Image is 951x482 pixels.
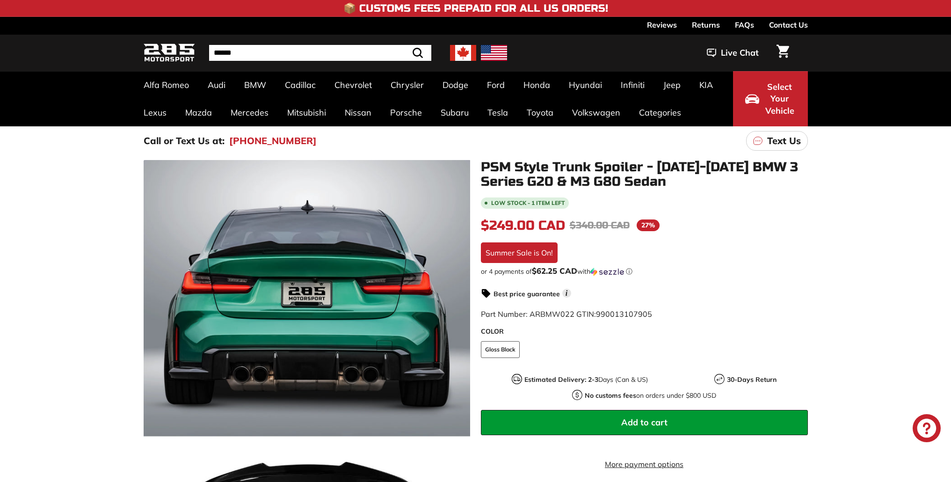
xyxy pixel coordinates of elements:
[514,71,559,99] a: Honda
[481,267,808,276] div: or 4 payments of$62.25 CADwithSezzle Click to learn more about Sezzle
[433,71,478,99] a: Dodge
[621,417,668,428] span: Add to cart
[559,71,611,99] a: Hyundai
[481,218,565,234] span: $249.00 CAD
[481,160,808,189] h1: PSM Style Trunk Spoiler - [DATE]-[DATE] BMW 3 Series G20 & M3 G80 Sedan
[733,71,808,126] button: Select Your Vehicle
[478,99,517,126] a: Tesla
[630,99,690,126] a: Categories
[478,71,514,99] a: Ford
[563,99,630,126] a: Volkswagen
[343,3,608,14] h4: 📦 Customs Fees Prepaid for All US Orders!
[221,99,278,126] a: Mercedes
[690,71,722,99] a: KIA
[524,375,598,384] strong: Estimated Delivery: 2-3
[524,375,648,385] p: Days (Can & US)
[481,327,808,336] label: COLOR
[481,267,808,276] div: or 4 payments of with
[585,391,716,401] p: on orders under $800 USD
[144,42,195,64] img: Logo_285_Motorsport_areodynamics_components
[647,17,677,33] a: Reviews
[229,134,317,148] a: [PHONE_NUMBER]
[585,391,636,400] strong: No customs fees
[771,37,795,69] a: Cart
[144,134,225,148] p: Call or Text Us at:
[176,99,221,126] a: Mazda
[517,99,563,126] a: Toyota
[692,17,720,33] a: Returns
[134,71,198,99] a: Alfa Romeo
[654,71,690,99] a: Jeep
[481,410,808,435] button: Add to cart
[494,290,560,298] strong: Best price guarantee
[278,99,335,126] a: Mitsubishi
[611,71,654,99] a: Infiniti
[769,17,808,33] a: Contact Us
[491,200,565,206] span: Low stock - 1 item left
[695,41,771,65] button: Live Chat
[134,99,176,126] a: Lexus
[764,81,796,117] span: Select Your Vehicle
[735,17,754,33] a: FAQs
[590,268,624,276] img: Sezzle
[235,71,276,99] a: BMW
[767,134,801,148] p: Text Us
[481,459,808,470] a: More payment options
[727,375,777,384] strong: 30-Days Return
[381,71,433,99] a: Chrysler
[276,71,325,99] a: Cadillac
[381,99,431,126] a: Porsche
[532,266,577,276] span: $62.25 CAD
[198,71,235,99] a: Audi
[335,99,381,126] a: Nissan
[637,219,660,231] span: 27%
[910,414,944,445] inbox-online-store-chat: Shopify online store chat
[721,47,759,59] span: Live Chat
[431,99,478,126] a: Subaru
[746,131,808,151] a: Text Us
[325,71,381,99] a: Chevrolet
[596,309,652,319] span: 990013107905
[562,289,571,298] span: i
[481,309,652,319] span: Part Number: ARBMW022 GTIN:
[481,242,558,263] div: Summer Sale is On!
[209,45,431,61] input: Search
[570,219,630,231] span: $340.00 CAD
